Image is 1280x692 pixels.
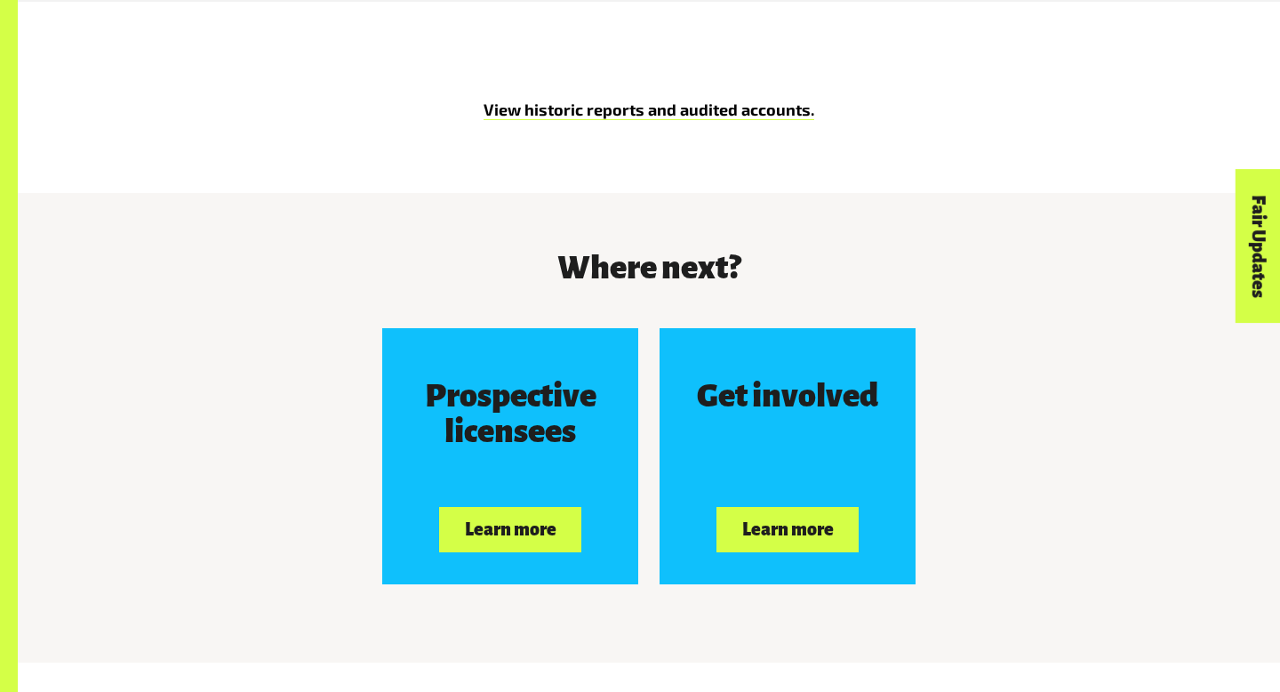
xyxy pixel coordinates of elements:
[197,250,1100,286] h3: Where next?
[414,378,606,449] h3: Prospective licensees
[439,507,581,552] button: Learn more
[697,378,878,414] h3: Get involved
[382,328,638,584] a: Prospective licensees Learn more
[716,507,859,552] button: Learn more
[484,100,814,120] a: View historic reports and audited accounts.
[660,328,916,584] a: Get involved Learn more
